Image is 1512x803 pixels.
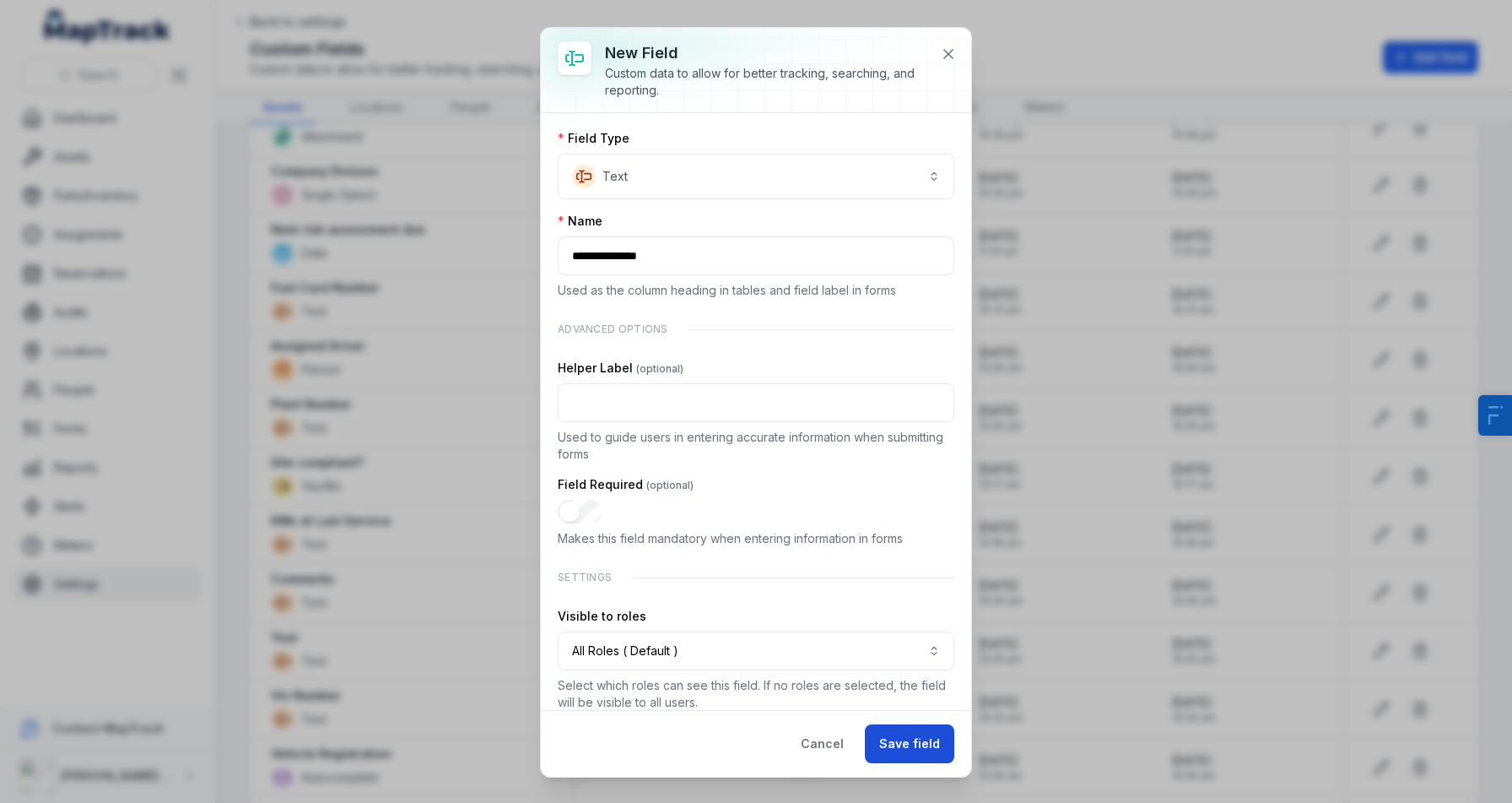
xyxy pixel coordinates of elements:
label: Name [558,213,602,230]
button: Save field [865,724,954,763]
p: Makes this field mandatory when entering information in forms [558,530,954,547]
label: Visible to roles [558,608,646,625]
div: Settings [558,561,954,594]
div: Advanced Options [558,312,954,346]
div: Custom data to allow for better tracking, searching, and reporting. [605,65,927,99]
label: Helper Label [558,360,683,377]
input: :ra:-form-item-label [558,383,954,422]
p: Used as the column heading in tables and field label in forms [558,282,954,299]
p: Select which roles can see this field. If no roles are selected, the field will be visible to all... [558,677,954,711]
button: Text [558,154,954,199]
h3: New field [605,41,927,65]
input: :rb:-form-item-label [558,500,602,524]
button: All Roles ( Default ) [558,632,954,670]
button: Cancel [786,724,858,763]
label: Field Required [558,476,694,493]
label: Field Type [558,130,629,147]
p: Used to guide users in entering accurate information when submitting forms [558,429,954,463]
input: :r8:-form-item-label [558,236,954,275]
